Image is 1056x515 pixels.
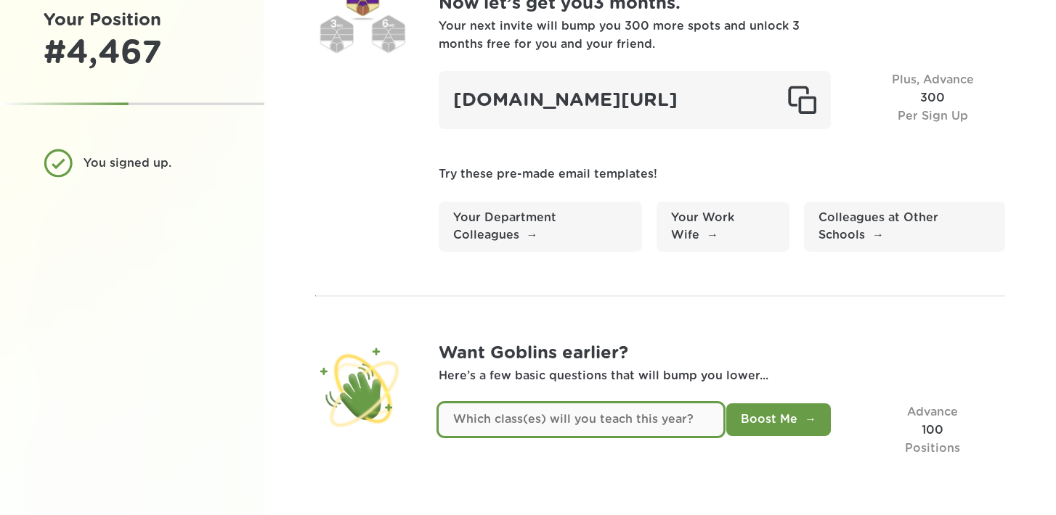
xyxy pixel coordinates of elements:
[439,403,724,436] input: Which class(es) will you teach this year?
[860,403,1005,457] div: 100
[905,442,960,454] span: Positions
[892,74,974,86] span: Plus, Advance
[439,165,1006,184] p: Try these pre-made email templates!
[804,202,1005,252] a: Colleagues at Other Schools
[439,367,1006,385] p: Here’s a few basic questions that will bump you lower...
[44,34,221,73] div: # 4,467
[907,406,958,418] span: Advance
[439,340,1006,367] h1: Want Goblins earlier?
[439,17,802,54] div: Your next invite will bump you 300 more spots and unlock 3 months free for you and your friend.
[439,71,832,129] div: [DOMAIN_NAME][URL]
[44,7,221,34] h1: Your Position
[898,110,968,122] span: Per Sign Up
[439,202,643,252] a: Your Department Colleagues
[657,202,789,252] a: Your Work Wife
[84,154,210,173] div: You signed up.
[726,403,831,436] button: Boost Me
[860,71,1005,129] div: 300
